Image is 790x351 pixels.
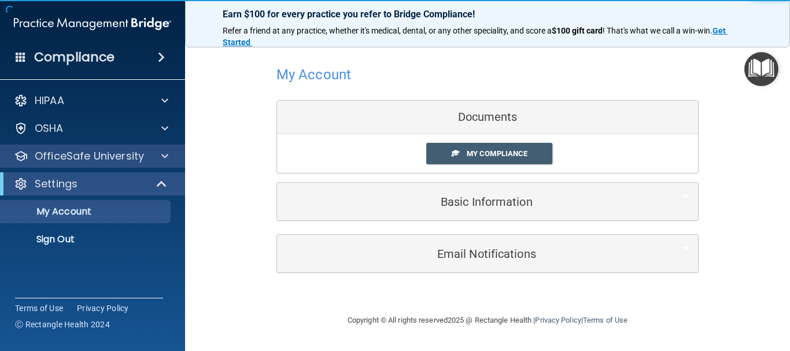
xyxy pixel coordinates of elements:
p: Settings [35,177,77,191]
h5: Email Notifications [286,247,654,260]
a: OSHA [14,121,168,135]
div: Copyright © All rights reserved 2025 @ Rectangle Health | | [276,302,699,339]
a: Email Notifications [286,241,689,267]
a: HIPAA [14,94,168,108]
h4: Compliance [34,49,115,65]
a: Terms of Use [583,316,627,324]
span: Refer a friend at any practice, whether it's medical, dental, or any other speciality, and score a [223,26,552,35]
h4: My Account [276,67,351,82]
p: My Account [8,206,165,217]
img: PMB logo [14,12,171,35]
a: Basic Information [286,189,689,215]
p: Earn $100 for every practice you refer to Bridge Compliance! [223,9,752,20]
p: HIPAA [35,94,64,108]
a: Privacy Policy [77,302,129,314]
strong: $100 gift card [552,26,603,35]
span: Ⓒ Rectangle Health 2024 [15,319,110,330]
a: Settings [14,177,168,191]
div: Documents [277,101,698,134]
a: OfficeSafe University [14,149,168,163]
span: ! That's what we call a win-win. [603,26,713,35]
a: Get Started [223,26,728,47]
p: OfficeSafe University [35,149,144,163]
p: Sign Out [8,234,165,245]
p: OSHA [35,121,64,135]
span: My Compliance [467,149,527,158]
a: Privacy Policy [535,316,581,324]
a: Terms of Use [15,302,63,314]
h5: Basic Information [286,195,654,208]
button: Open Resource Center [744,52,778,86]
